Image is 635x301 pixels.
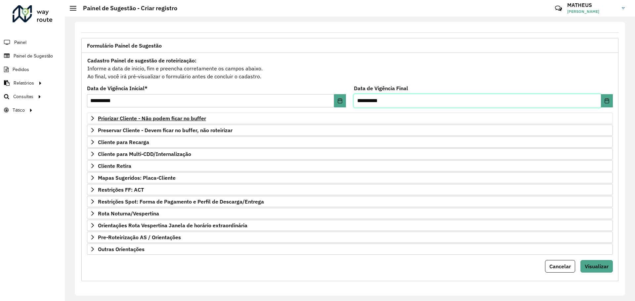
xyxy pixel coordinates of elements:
span: Orientações Rota Vespertina Janela de horário extraordinária [98,223,247,228]
a: Restrições FF: ACT [87,184,613,195]
a: Outras Orientações [87,244,613,255]
span: Relatórios [14,80,34,87]
span: Pre-Roteirização AS / Orientações [98,235,181,240]
span: [PERSON_NAME] [567,9,617,15]
span: Preservar Cliente - Devem ficar no buffer, não roteirizar [98,128,233,133]
a: Rota Noturna/Vespertina [87,208,613,219]
span: Outras Orientações [98,246,145,252]
a: Cliente para Multi-CDD/Internalização [87,148,613,160]
label: Data de Vigência Inicial [87,84,148,92]
span: Pedidos [13,66,29,73]
strong: Cadastro Painel de sugestão de roteirização: [87,57,196,64]
a: Pre-Roteirização AS / Orientações [87,232,613,243]
span: Restrições FF: ACT [98,187,144,192]
h3: MATHEUS [567,2,617,8]
a: Contato Rápido [551,1,566,16]
button: Choose Date [601,94,613,107]
span: Painel [14,39,26,46]
button: Cancelar [545,260,575,273]
div: Informe a data de inicio, fim e preencha corretamente os campos abaixo. Ao final, você irá pré-vi... [87,56,613,81]
span: Formulário Painel de Sugestão [87,43,162,48]
a: Orientações Rota Vespertina Janela de horário extraordinária [87,220,613,231]
a: Cliente Retira [87,160,613,171]
span: Priorizar Cliente - Não podem ficar no buffer [98,116,206,121]
label: Data de Vigência Final [354,84,408,92]
span: Cliente Retira [98,163,131,169]
span: Consultas [13,93,33,100]
span: Restrições Spot: Forma de Pagamento e Perfil de Descarga/Entrega [98,199,264,204]
span: Rota Noturna/Vespertina [98,211,159,216]
a: Preservar Cliente - Devem ficar no buffer, não roteirizar [87,125,613,136]
a: Priorizar Cliente - Não podem ficar no buffer [87,113,613,124]
a: Cliente para Recarga [87,136,613,148]
span: Visualizar [585,263,609,270]
span: Cancelar [549,263,571,270]
span: Cliente para Multi-CDD/Internalização [98,151,191,157]
span: Tático [13,107,25,114]
a: Mapas Sugeridos: Placa-Cliente [87,172,613,183]
h2: Painel de Sugestão - Criar registro [76,5,177,12]
button: Choose Date [334,94,346,107]
span: Cliente para Recarga [98,139,149,145]
a: Restrições Spot: Forma de Pagamento e Perfil de Descarga/Entrega [87,196,613,207]
span: Painel de Sugestão [14,53,53,59]
button: Visualizar [580,260,613,273]
span: Mapas Sugeridos: Placa-Cliente [98,175,176,180]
